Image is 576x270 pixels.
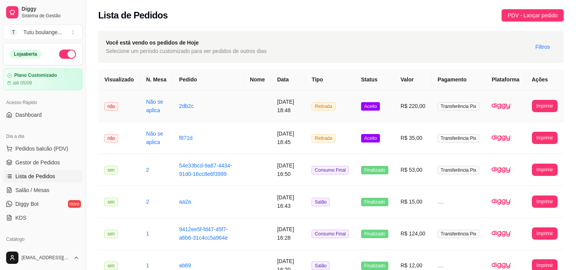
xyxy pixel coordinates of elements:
[179,262,191,268] a: ab69
[437,166,479,174] span: Transferência Pix
[104,198,118,206] span: sim
[394,218,432,250] td: R$ 124,00
[271,90,305,122] td: [DATE] 18:48
[361,230,388,238] span: Finalizado
[526,69,564,90] th: Ações
[3,109,83,121] a: Dashboard
[361,102,380,111] span: Aceito
[529,41,556,53] button: Filtros
[146,167,149,173] a: 2
[179,226,228,241] a: 9412ee5f-fd47-45f7-a6b6-31c4cc5a964e
[3,248,83,267] button: [EMAIL_ADDRESS][DOMAIN_NAME]
[104,102,118,111] span: não
[271,122,305,154] td: [DATE] 18:45
[312,166,349,174] span: Consumo Final
[532,227,558,240] button: Imprimir
[21,13,79,19] span: Sistema de Gestão
[15,200,39,208] span: Diggy Bot
[502,9,564,22] button: PDV - Lançar pedido
[104,134,118,142] span: não
[98,69,140,90] th: Visualizado
[355,69,394,90] th: Status
[431,69,485,90] th: Pagamento
[3,130,83,142] div: Dia a dia
[179,162,232,177] a: 54e33bcd-9a87-4434-91d0-16cc8e6f3999
[13,80,32,86] article: até 05/09
[271,218,305,250] td: [DATE] 16:28
[21,255,70,261] span: [EMAIL_ADDRESS][DOMAIN_NAME]
[305,69,355,90] th: Tipo
[59,50,76,59] button: Alterar Status
[3,142,83,155] button: Pedidos balcão (PDV)
[508,11,558,20] span: PDV - Lançar pedido
[15,159,60,166] span: Gestor de Pedidos
[437,102,479,111] span: Transferência Pix
[3,184,83,196] a: Salão / Mesas
[532,195,558,208] button: Imprimir
[179,199,191,205] a: aa2a
[179,135,193,141] a: f871d
[104,166,118,174] span: sim
[15,145,68,152] span: Pedidos balcão (PDV)
[146,131,163,145] a: Não se aplica
[179,103,194,109] a: 2db2c
[3,170,83,182] a: Lista de Pedidos
[3,156,83,169] a: Gestor de Pedidos
[532,164,558,176] button: Imprimir
[394,69,432,90] th: Valor
[492,160,511,179] img: diggy
[394,154,432,186] td: R$ 53,00
[146,262,149,268] a: 1
[394,186,432,218] td: R$ 15,00
[312,198,330,206] span: Salão
[271,186,305,218] td: [DATE] 16:43
[3,96,83,109] div: Acesso Rápido
[146,99,163,113] a: Não se aplica
[15,172,55,180] span: Lista de Pedidos
[271,154,305,186] td: [DATE] 16:50
[244,69,271,90] th: Nome
[173,69,244,90] th: Pedido
[437,134,479,142] span: Transferência Pix
[271,69,305,90] th: Data
[14,73,57,78] article: Plano Customizado
[312,102,335,111] span: Retirada
[146,230,149,237] a: 1
[492,224,511,243] img: diggy
[535,43,550,51] span: Filtros
[15,214,26,222] span: KDS
[3,68,83,90] a: Plano Customizadoaté 05/09
[532,100,558,112] button: Imprimir
[3,212,83,224] a: KDS
[361,262,388,270] span: Finalizado
[492,192,511,211] img: diggy
[492,128,511,147] img: diggy
[21,6,79,13] span: Diggy
[492,96,511,116] img: diggy
[106,47,267,55] span: Selecione um período customizado para ver pedidos de outros dias
[485,69,525,90] th: Plataforma
[3,198,83,210] a: Diggy Botnovo
[394,90,432,122] td: R$ 220,00
[394,122,432,154] td: R$ 35,00
[361,166,388,174] span: Finalizado
[437,230,479,238] span: Transferência Pix
[3,3,83,22] a: DiggySistema de Gestão
[104,230,118,238] span: sim
[140,69,173,90] th: N. Mesa
[312,262,330,270] span: Salão
[361,198,388,206] span: Finalizado
[10,50,41,58] div: Loja aberta
[104,262,118,270] span: sim
[3,233,83,245] div: Catálogo
[106,40,199,46] strong: Você está vendo os pedidos de Hoje
[15,186,50,194] span: Salão / Mesas
[532,132,558,144] button: Imprimir
[15,111,42,119] span: Dashboard
[146,199,149,205] a: 2
[98,9,168,22] h2: Lista de Pedidos
[3,25,83,40] button: Select a team
[10,28,17,36] span: T
[361,134,380,142] span: Aceito
[23,28,62,36] div: Tutu boulange ...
